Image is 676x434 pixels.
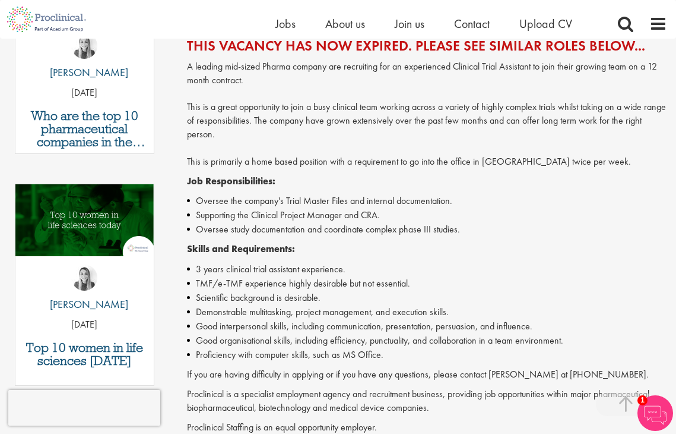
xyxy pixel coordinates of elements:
a: Contact [454,16,490,32]
a: Upload CV [519,16,572,32]
p: [DATE] [15,318,154,332]
p: [PERSON_NAME] [41,297,128,312]
h2: This vacancy has now expired. Please see similar roles below... [187,38,667,54]
li: Proficiency with computer skills, such as MS Office. [187,348,667,362]
a: Who are the top 10 pharmaceutical companies in the world? (2025) [21,109,148,149]
p: If you are having difficulty in applying or if you have any questions, please contact [PERSON_NAM... [187,368,667,382]
li: Good organisational skills, including efficiency, punctuality, and collaboration in a team enviro... [187,334,667,348]
span: 1 [637,395,648,405]
li: Oversee study documentation and coordinate complex phase III studies. [187,222,667,237]
p: [DATE] [15,86,154,100]
li: Demonstrable multitasking, project management, and execution skills. [187,305,667,319]
iframe: reCAPTCHA [8,390,160,426]
a: About us [325,16,365,32]
li: Oversee the company's Trial Master Files and internal documentation. [187,194,667,208]
p: Proclinical is a specialist employment agency and recruitment business, providing job opportuniti... [187,388,667,415]
p: A leading mid-sized Pharma company are recruiting for an experienced Clinical Trial Assistant to ... [187,60,667,169]
strong: Skills and Requirements: [187,243,295,255]
li: Good interpersonal skills, including communication, presentation, persuasion, and influence. [187,319,667,334]
strong: Job Responsibilities: [187,175,275,187]
a: Top 10 women in life sciences [DATE] [21,341,148,367]
p: [PERSON_NAME] [41,65,128,80]
a: Link to a post [15,184,154,290]
li: TMF/e-TMF experience highly desirable but not essential. [187,276,667,291]
li: Scientific background is desirable. [187,291,667,305]
li: Supporting the Clinical Project Manager and CRA. [187,208,667,222]
img: Top 10 women in life sciences today [15,184,154,256]
img: Hannah Burke [71,33,97,59]
a: Join us [395,16,424,32]
a: Hannah Burke [PERSON_NAME] [41,265,128,318]
img: Chatbot [637,395,673,431]
a: Hannah Burke [PERSON_NAME] [41,33,128,86]
img: Hannah Burke [71,265,97,291]
li: 3 years clinical trial assistant experience. [187,262,667,276]
a: Jobs [275,16,296,32]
